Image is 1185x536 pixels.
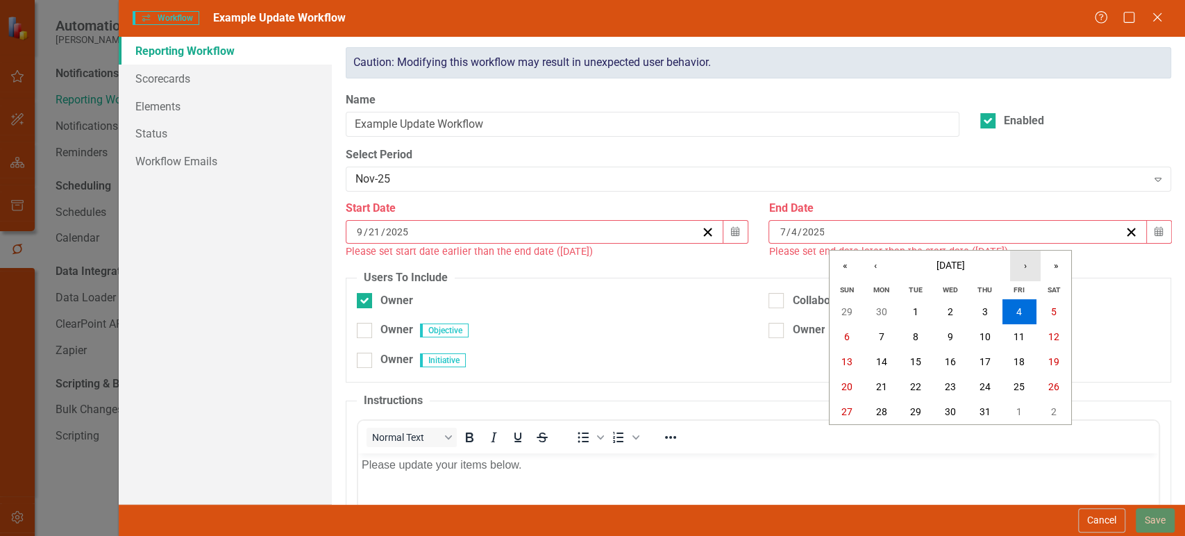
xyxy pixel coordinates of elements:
[1078,508,1125,533] button: Cancel
[910,356,921,367] abbr: July 15, 2025
[864,374,898,399] button: July 21, 2025
[841,381,852,392] abbr: July 20, 2025
[982,306,987,317] abbr: July 3, 2025
[936,260,964,271] span: [DATE]
[891,251,1010,281] button: [DATE]
[1002,374,1036,399] button: July 25, 2025
[1048,381,1059,392] abbr: July 26, 2025
[659,428,682,447] button: Reveal or hide additional toolbar items
[864,349,898,374] button: July 14, 2025
[979,356,990,367] abbr: July 17, 2025
[1036,399,1071,424] button: August 2, 2025
[943,285,958,294] abbr: Wednesday
[380,322,413,338] div: Owner
[875,356,886,367] abbr: July 14, 2025
[1051,306,1057,317] abbr: July 5, 2025
[830,251,860,281] button: «
[530,428,554,447] button: Strikethrough
[1002,399,1036,424] button: August 1, 2025
[381,226,385,238] span: /
[506,428,530,447] button: Underline
[977,285,992,294] abbr: Thursday
[1002,349,1036,374] button: July 18, 2025
[790,225,797,239] input: dd
[457,428,481,447] button: Bold
[875,406,886,417] abbr: July 28, 2025
[133,11,199,25] span: Workflow
[979,406,990,417] abbr: July 31, 2025
[933,374,968,399] button: July 23, 2025
[1036,349,1071,374] button: July 19, 2025
[786,226,790,238] span: /
[844,331,850,342] abbr: July 6, 2025
[898,399,933,424] button: July 29, 2025
[913,331,918,342] abbr: July 8, 2025
[792,322,825,338] div: Owner
[830,399,864,424] button: July 27, 2025
[119,65,332,92] a: Scorecards
[948,331,953,342] abbr: July 9, 2025
[364,226,368,238] span: /
[355,171,1147,187] div: Nov-25
[1051,406,1057,417] abbr: August 2, 2025
[792,293,859,309] div: Collaborators
[875,381,886,392] abbr: July 21, 2025
[119,37,332,65] a: Reporting Workflow
[380,293,413,309] div: Owner
[933,399,968,424] button: July 30, 2025
[830,374,864,399] button: July 20, 2025
[910,406,921,417] abbr: July 29, 2025
[779,225,786,239] input: mm
[1002,299,1036,324] button: July 4, 2025
[968,374,1002,399] button: July 24, 2025
[1041,251,1071,281] button: »
[119,92,332,120] a: Elements
[346,112,959,137] input: Name
[1048,356,1059,367] abbr: July 19, 2025
[898,299,933,324] button: July 1, 2025
[830,349,864,374] button: July 13, 2025
[213,11,346,24] span: Example Update Workflow
[864,399,898,424] button: July 28, 2025
[945,381,956,392] abbr: July 23, 2025
[1048,331,1059,342] abbr: July 12, 2025
[1036,374,1071,399] button: July 26, 2025
[909,285,923,294] abbr: Tuesday
[1036,324,1071,349] button: July 12, 2025
[933,324,968,349] button: July 9, 2025
[979,331,990,342] abbr: July 10, 2025
[1047,285,1060,294] abbr: Saturday
[1014,356,1025,367] abbr: July 18, 2025
[830,299,864,324] button: June 29, 2025
[1014,285,1025,294] abbr: Friday
[420,353,466,367] span: Initiative
[768,201,1171,217] div: End Date
[910,381,921,392] abbr: July 22, 2025
[875,306,886,317] abbr: June 30, 2025
[968,324,1002,349] button: July 10, 2025
[864,324,898,349] button: July 7, 2025
[1004,113,1044,129] div: Enabled
[357,393,430,409] legend: Instructions
[1136,508,1175,533] button: Save
[948,306,953,317] abbr: July 2, 2025
[1016,406,1022,417] abbr: August 1, 2025
[420,324,469,337] span: Objective
[119,119,332,147] a: Status
[841,356,852,367] abbr: July 13, 2025
[3,3,797,20] p: Please update your items below.
[119,147,332,175] a: Workflow Emails
[797,226,801,238] span: /
[607,428,641,447] div: Numbered list
[898,324,933,349] button: July 8, 2025
[878,331,884,342] abbr: July 7, 2025
[933,349,968,374] button: July 16, 2025
[482,428,505,447] button: Italic
[367,428,457,447] button: Block Normal Text
[841,406,852,417] abbr: July 27, 2025
[1036,299,1071,324] button: July 5, 2025
[768,244,1171,260] div: Please set end date later than the start date ([DATE])
[968,299,1002,324] button: July 3, 2025
[1014,331,1025,342] abbr: July 11, 2025
[860,251,891,281] button: ‹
